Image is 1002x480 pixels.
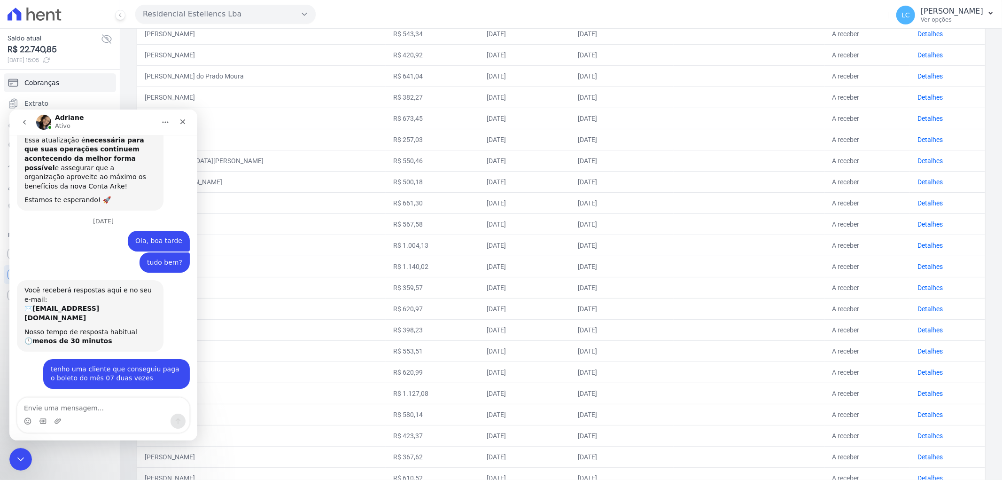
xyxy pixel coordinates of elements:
[4,94,116,113] a: Extrato
[570,235,674,256] td: [DATE]
[825,44,910,65] td: A receber
[825,108,910,129] td: A receber
[135,5,316,24] button: Residencial Estellencs Lba
[825,150,910,171] td: A receber
[23,228,103,235] b: menos de 30 minutos
[9,110,197,441] iframe: Intercom live chat
[137,150,386,171] td: [DEMOGRAPHIC_DATA][PERSON_NAME]
[921,16,983,24] p: Ver opções
[137,87,386,108] td: [PERSON_NAME]
[570,362,674,383] td: [DATE]
[386,235,479,256] td: R$ 1.004,13
[30,308,37,315] button: Selecionador de GIF
[34,250,180,279] div: tenho uma cliente que conseguiu paga o boleto do mês 07 duas vezes
[8,43,101,56] span: R$ 22.740,85
[825,404,910,425] td: A receber
[570,277,674,298] td: [DATE]
[479,192,571,213] td: [DATE]
[570,319,674,340] td: [DATE]
[825,298,910,319] td: A receber
[24,99,48,108] span: Extrato
[15,308,22,315] button: Selecionador de Emoji
[479,65,571,87] td: [DATE]
[479,87,571,108] td: [DATE]
[479,23,571,44] td: [DATE]
[137,362,386,383] td: [PERSON_NAME]
[917,326,943,334] a: Detalhes
[137,404,386,425] td: [PERSON_NAME]
[137,425,386,446] td: [PERSON_NAME]
[479,404,571,425] td: [DATE]
[921,7,983,16] p: [PERSON_NAME]
[479,383,571,404] td: [DATE]
[570,87,674,108] td: [DATE]
[4,197,116,216] a: Negativação
[825,277,910,298] td: A receber
[479,256,571,277] td: [DATE]
[570,192,674,213] td: [DATE]
[570,298,674,319] td: [DATE]
[386,23,479,44] td: R$ 543,34
[137,129,386,150] td: [PERSON_NAME]
[137,340,386,362] td: [PERSON_NAME]
[386,108,479,129] td: R$ 673,45
[137,383,386,404] td: [PERSON_NAME]
[15,195,90,212] b: [EMAIL_ADDRESS][DOMAIN_NAME]
[901,12,910,18] span: LC
[917,242,943,249] a: Detalhes
[917,369,943,376] a: Detalhes
[917,72,943,80] a: Detalhes
[386,425,479,446] td: R$ 423,37
[479,319,571,340] td: [DATE]
[8,229,112,241] div: Plataformas
[8,73,112,305] nav: Sidebar
[825,446,910,467] td: A receber
[45,308,52,315] button: Upload do anexo
[137,256,386,277] td: [PERSON_NAME]
[570,425,674,446] td: [DATE]
[479,340,571,362] td: [DATE]
[137,319,386,340] td: [PERSON_NAME]
[825,65,910,87] td: A receber
[41,255,173,274] div: tenho uma cliente que conseguiu paga o boleto do mês 07 duas vezes
[570,23,674,44] td: [DATE]
[9,448,32,471] iframe: Intercom live chat
[917,432,943,440] a: Detalhes
[825,192,910,213] td: A receber
[917,115,943,122] a: Detalhes
[825,213,910,235] td: A receber
[137,192,386,213] td: [PERSON_NAME]
[126,127,173,136] div: Ola, boa tarde
[570,108,674,129] td: [DATE]
[4,244,116,263] a: Recebíveis
[917,390,943,397] a: Detalhes
[137,171,386,192] td: Jeferson [PERSON_NAME]
[570,150,674,171] td: [DATE]
[118,121,180,142] div: Ola, boa tarde
[386,65,479,87] td: R$ 641,04
[386,362,479,383] td: R$ 620,99
[479,298,571,319] td: [DATE]
[137,44,386,65] td: [PERSON_NAME]
[479,446,571,467] td: [DATE]
[570,171,674,192] td: [DATE]
[137,277,386,298] td: [PERSON_NAME]
[386,256,479,277] td: R$ 1.140,02
[917,411,943,418] a: Detalhes
[138,149,173,158] div: tudo bem?
[570,213,674,235] td: [DATE]
[917,51,943,59] a: Detalhes
[161,304,176,319] button: Enviar uma mensagem
[825,171,910,192] td: A receber
[137,446,386,467] td: [PERSON_NAME]
[917,305,943,313] a: Detalhes
[825,87,910,108] td: A receber
[15,218,147,236] div: Nosso tempo de resposta habitual 🕒
[917,263,943,270] a: Detalhes
[4,177,116,196] a: Clientes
